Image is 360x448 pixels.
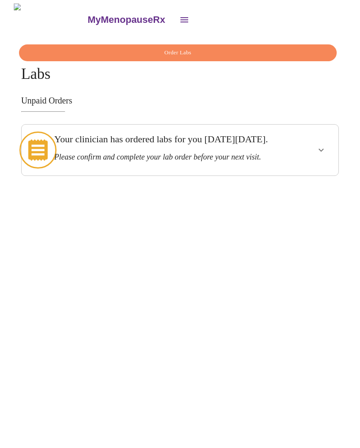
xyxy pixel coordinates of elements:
[21,96,339,106] h3: Unpaid Orders
[174,9,195,30] button: open drawer
[29,48,327,58] span: Order Labs
[54,153,273,162] h3: Please confirm and complete your lab order before your next visit.
[19,44,337,61] button: Order Labs
[54,134,273,145] h3: Your clinician has ordered labs for you [DATE][DATE].
[21,44,339,83] h4: Labs
[311,140,332,160] button: show more
[86,5,174,35] a: MyMenopauseRx
[88,14,165,25] h3: MyMenopauseRx
[14,3,86,36] img: MyMenopauseRx Logo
